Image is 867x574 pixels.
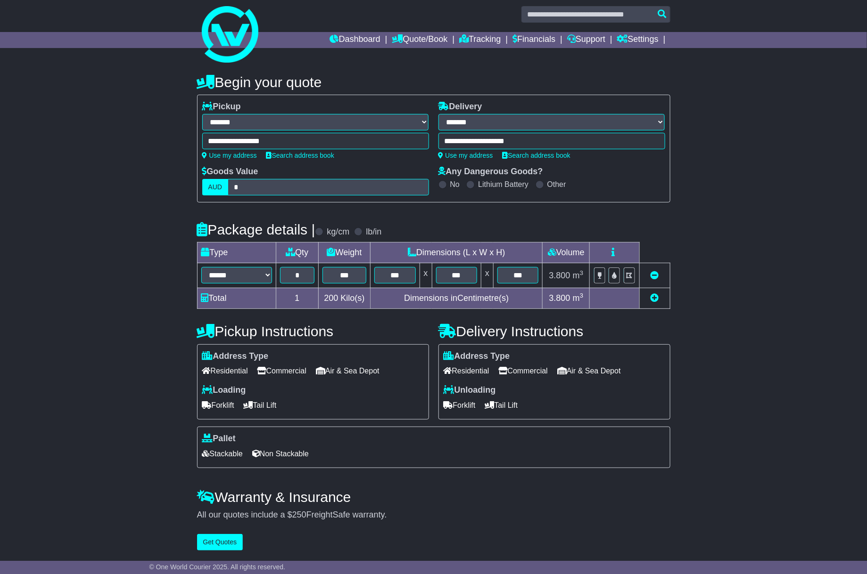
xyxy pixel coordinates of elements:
span: Tail Lift [485,398,518,412]
label: Unloading [444,385,496,396]
label: Any Dangerous Goods? [438,167,543,177]
a: Financials [512,32,555,48]
label: No [450,180,460,189]
h4: Pickup Instructions [197,323,429,339]
sup: 3 [580,292,584,299]
label: Delivery [438,102,482,112]
a: Search address book [266,152,334,159]
h4: Package details | [197,222,315,237]
span: © One World Courier 2025. All rights reserved. [149,563,286,571]
label: Loading [202,385,246,396]
span: Non Stackable [252,446,309,461]
td: Volume [543,243,590,263]
span: Air & Sea Depot [316,364,380,378]
h4: Warranty & Insurance [197,489,670,505]
td: Qty [276,243,319,263]
span: Residential [444,364,489,378]
span: 200 [324,293,339,303]
label: AUD [202,179,229,195]
label: Address Type [202,351,269,362]
a: Dashboard [330,32,380,48]
span: 3.800 [549,293,570,303]
span: 3.800 [549,271,570,280]
td: Dimensions (L x W x H) [371,243,543,263]
td: x [420,263,432,288]
label: Address Type [444,351,510,362]
a: Use my address [438,152,493,159]
td: 1 [276,288,319,308]
a: Quote/Book [392,32,447,48]
td: Dimensions in Centimetre(s) [371,288,543,308]
button: Get Quotes [197,534,243,550]
span: Residential [202,364,248,378]
span: Air & Sea Depot [557,364,621,378]
label: Other [547,180,566,189]
label: Goods Value [202,167,258,177]
sup: 3 [580,269,584,276]
h4: Delivery Instructions [438,323,670,339]
span: m [573,293,584,303]
td: Total [197,288,276,308]
span: Commercial [257,364,306,378]
a: Support [567,32,605,48]
span: 250 [292,510,306,519]
span: Commercial [499,364,548,378]
label: kg/cm [327,227,349,237]
a: Settings [617,32,659,48]
td: x [481,263,493,288]
a: Use my address [202,152,257,159]
a: Remove this item [651,271,659,280]
td: Kilo(s) [319,288,371,308]
span: Forklift [444,398,476,412]
td: Type [197,243,276,263]
label: Pickup [202,102,241,112]
span: Stackable [202,446,243,461]
label: lb/in [366,227,381,237]
a: Tracking [459,32,501,48]
div: All our quotes include a $ FreightSafe warranty. [197,510,670,520]
span: Forklift [202,398,234,412]
a: Add new item [651,293,659,303]
span: Tail Lift [244,398,277,412]
span: m [573,271,584,280]
label: Lithium Battery [478,180,528,189]
td: Weight [319,243,371,263]
label: Pallet [202,434,236,444]
a: Search address book [503,152,570,159]
h4: Begin your quote [197,74,670,90]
